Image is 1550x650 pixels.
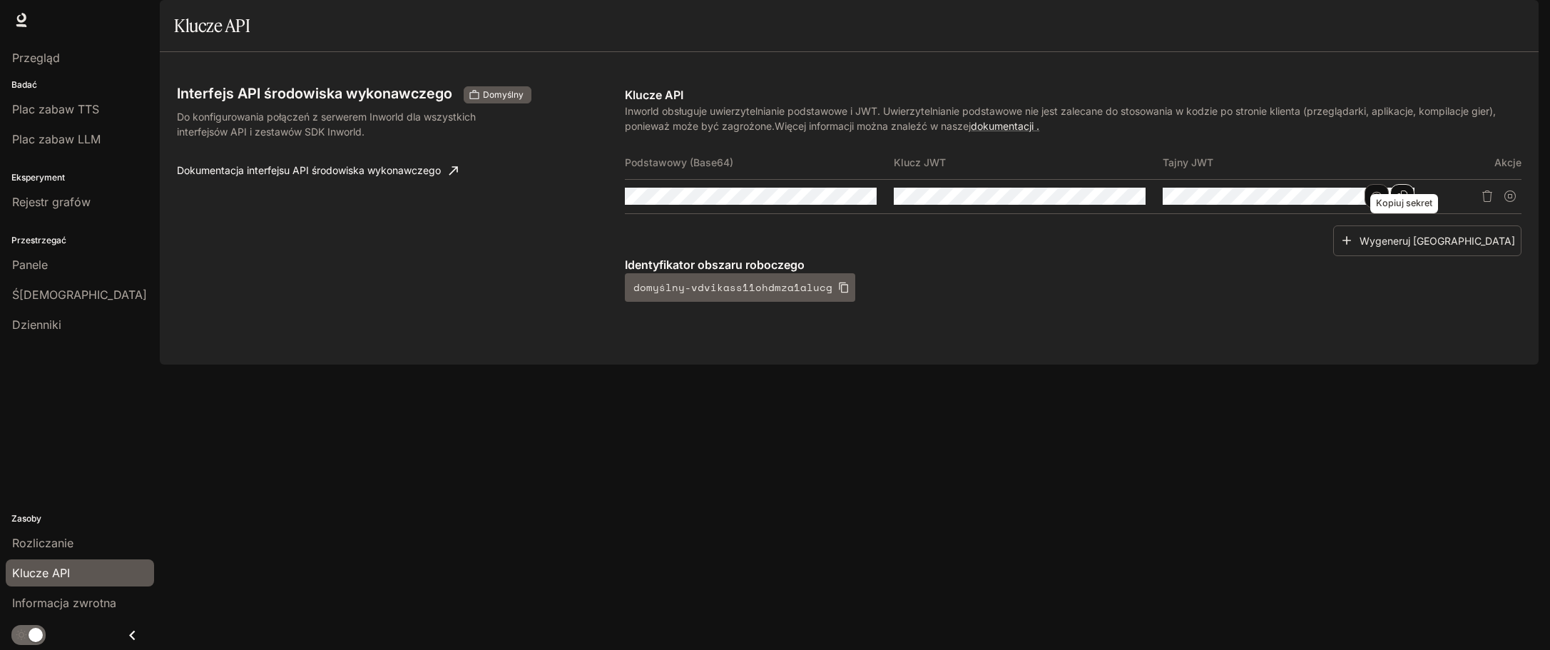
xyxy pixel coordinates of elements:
[464,86,531,103] div: Te klucze będą miały zastosowanie tylko do Twojego bieżącego obszaru roboczego
[894,156,946,168] font: Klucz JWT
[1390,184,1414,208] button: Kopiuj sekret
[625,273,855,302] button: domyślny-vdvikass11ohdmza1alucg
[1333,225,1521,256] button: Wygeneruj [GEOGRAPHIC_DATA]
[171,156,464,185] a: Dokumentacja interfejsu API środowiska wykonawczego
[1476,185,1499,208] button: Usuń klucz API
[633,280,832,295] font: domyślny-vdvikass11ohdmza1alucg
[1376,198,1432,208] font: Kopiuj sekret
[1499,185,1521,208] button: Zawieś klucz API
[174,15,250,36] font: Klucze API
[483,89,524,100] font: Domyślny
[625,156,733,168] font: Podstawowy (Base64)
[177,85,452,102] font: Interfejs API środowiska wykonawczego
[177,164,441,176] font: Dokumentacja interfejsu API środowiska wykonawczego
[625,88,683,102] font: Klucze API
[775,120,971,132] font: Więcej informacji można znaleźć w naszej
[177,111,476,138] font: Do konfigurowania połączeń z serwerem Inworld dla wszystkich interfejsów API i zestawów SDK Inworld.
[1163,156,1213,168] font: Tajny JWT
[625,105,1496,132] font: Inworld obsługuje uwierzytelnianie podstawowe i JWT. Uwierzytelnianie podstawowe nie jest zalecan...
[971,120,1039,132] a: dokumentacji .
[1360,234,1515,246] font: Wygeneruj [GEOGRAPHIC_DATA]
[625,258,805,272] font: Identyfikator obszaru roboczego
[1494,156,1521,168] font: Akcje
